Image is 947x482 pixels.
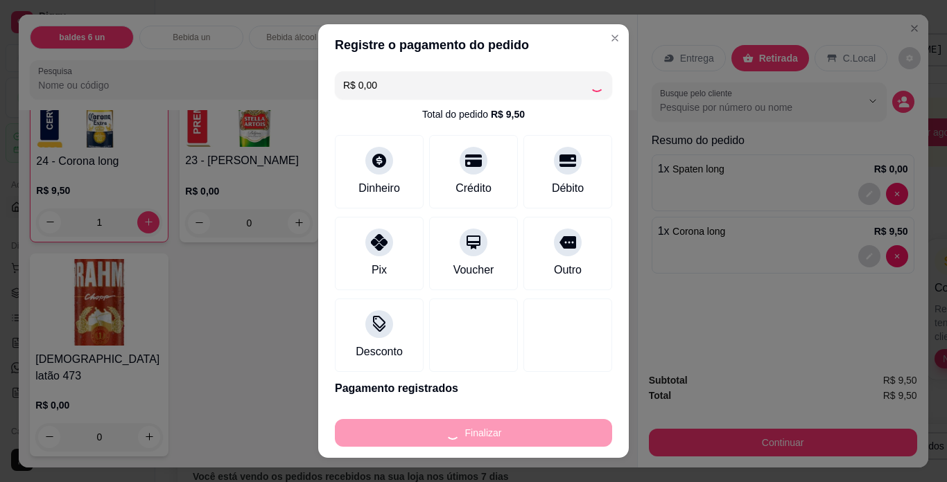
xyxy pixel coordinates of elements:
header: Registre o pagamento do pedido [318,24,629,66]
div: Crédito [455,180,492,197]
div: Pix [372,262,387,278]
input: Ex.: hambúrguer de cordeiro [343,71,590,99]
div: Débito [552,180,584,197]
div: Dinheiro [358,180,400,197]
div: Desconto [356,343,403,360]
p: Pagamento registrados [335,380,612,397]
div: Total do pedido [422,107,525,121]
div: Voucher [453,262,494,278]
div: Loading [590,78,604,92]
button: Close [604,27,626,49]
div: R$ 9,50 [491,107,525,121]
div: Outro [554,262,582,278]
